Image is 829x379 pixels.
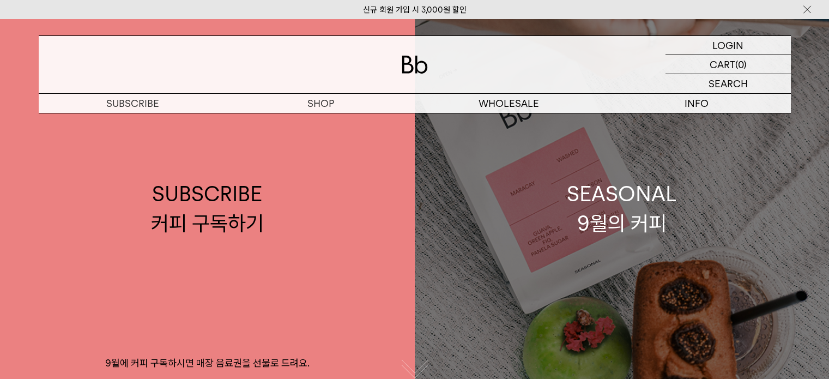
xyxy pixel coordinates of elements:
div: SEASONAL 9월의 커피 [567,179,677,237]
a: SUBSCRIBE [39,94,227,113]
a: SHOP [227,94,415,113]
p: SEARCH [709,74,748,93]
a: 신규 회원 가입 시 3,000원 할인 [363,5,467,15]
p: INFO [603,94,791,113]
p: WHOLESALE [415,94,603,113]
p: CART [710,55,735,74]
p: (0) [735,55,747,74]
img: 로고 [402,56,428,74]
a: LOGIN [665,36,791,55]
div: SUBSCRIBE 커피 구독하기 [151,179,264,237]
a: CART (0) [665,55,791,74]
p: LOGIN [712,36,743,55]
